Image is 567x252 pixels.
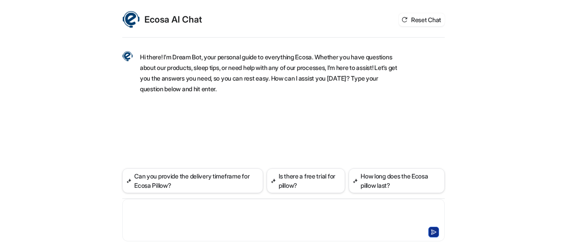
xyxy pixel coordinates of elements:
button: Is there a free trial for pillow? [267,168,345,193]
img: Widget [122,51,133,62]
img: Widget [122,11,140,28]
p: Hi there! I’m Dream Bot, your personal guide to everything Ecosa. Whether you have questions abou... [140,52,399,94]
button: Can you provide the delivery timeframe for Ecosa Pillow? [122,168,263,193]
h2: Ecosa AI Chat [144,13,202,26]
button: Reset Chat [399,13,445,26]
button: How long does the Ecosa pillow last? [349,168,445,193]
